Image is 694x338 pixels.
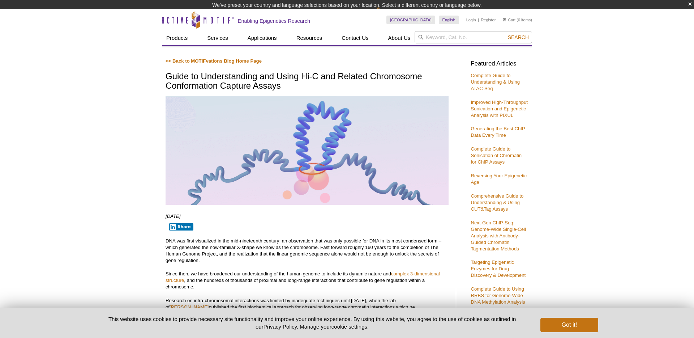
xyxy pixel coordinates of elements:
h2: Enabling Epigenetics Research [238,18,310,24]
button: cookie settings [331,324,367,330]
a: Targeting Epigenetic Enzymes for Drug Discovery & Development [471,259,526,278]
button: Search [506,34,531,41]
a: [PERSON_NAME] [170,304,209,310]
a: Privacy Policy [264,324,297,330]
a: complex 3-dimensional structure [166,271,440,283]
button: Share [169,223,193,231]
a: Comprehensive Guide to Understanding & Using CUT&Tag Assays [471,193,523,212]
li: (0 items) [503,16,532,24]
button: Got it! [540,318,598,332]
a: Contact Us [337,31,373,45]
a: Products [162,31,192,45]
a: Next-Gen ChIP-Seq: Genome-Wide Single-Cell Analysis with Antibody-Guided Chromatin Tagmentation M... [471,220,526,252]
a: Reversing Your Epigenetic Age [471,173,527,185]
a: Improved High-Throughput Sonication and Epigenetic Analysis with PIXUL [471,100,528,118]
em: [DATE] [166,214,181,219]
p: Since then, we have broadened our understanding of the human genome to include its dynamic nature... [166,271,449,290]
a: Applications [243,31,281,45]
a: Login [466,17,476,22]
a: Services [203,31,232,45]
a: English [439,16,459,24]
a: Generating the Best ChIP Data Every Time [471,126,525,138]
a: Complete Guide to Using RRBS for Genome-Wide DNA Methylation Analysis [471,286,525,305]
p: Research on intra-chromosomal interactions was limited by inadequate techniques until [DATE], whe... [166,297,449,330]
li: | [478,16,479,24]
input: Keyword, Cat. No. [415,31,532,43]
img: Change Here [376,5,395,22]
img: Your Cart [503,18,506,21]
span: Search [508,34,529,40]
h1: Guide to Understanding and Using Hi-C and Related Chromosome Conformation Capture Assays [166,72,449,92]
p: This website uses cookies to provide necessary site functionality and improve your online experie... [96,315,528,330]
img: Hi-C [166,96,449,205]
a: << Back to MOTIFvations Blog Home Page [166,58,262,64]
a: Complete Guide to Understanding & Using ATAC-Seq [471,73,520,91]
a: About Us [384,31,415,45]
h3: Featured Articles [471,61,528,67]
a: Complete Guide to Sonication of Chromatin for ChIP Assays [471,146,522,165]
a: Register [481,17,496,22]
a: Cart [503,17,515,22]
a: Resources [292,31,327,45]
p: DNA was first visualized in the mid-nineteenth century; an observation that was only possible for... [166,238,449,264]
a: [GEOGRAPHIC_DATA] [386,16,435,24]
